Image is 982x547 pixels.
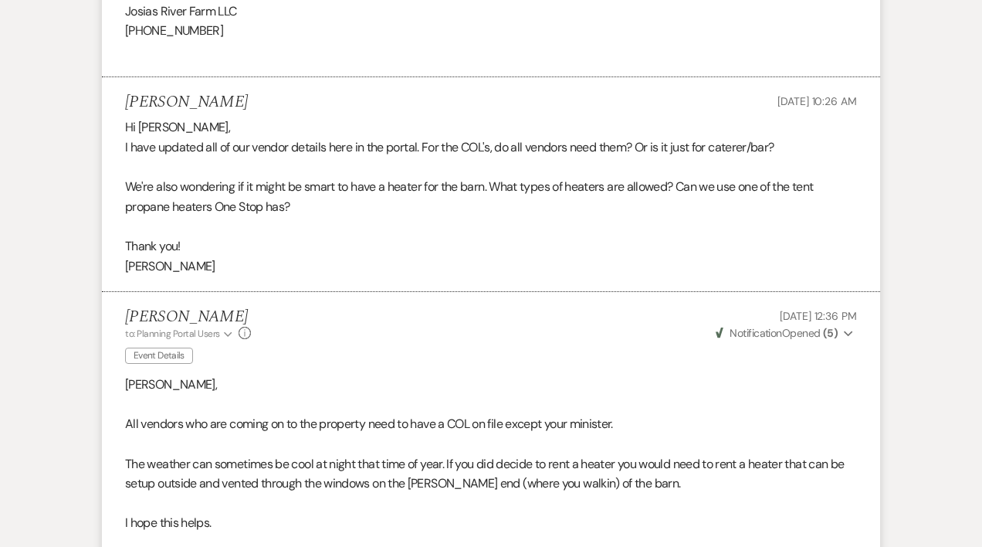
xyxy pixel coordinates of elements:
p: I have updated all of our vendor details here in the portal. For the COL's, do all vendors need t... [125,138,857,158]
button: to: Planning Portal Users [125,327,235,341]
span: Opened [716,326,838,340]
p: Thank you! [125,236,857,257]
p: The weather can sometimes be cool at night that time of year. If you did decide to rent a heater ... [125,454,857,494]
p: All vendors who are coming on to the property need to have a COL on file except your minister. [125,414,857,434]
button: NotificationOpened (5) [713,325,857,341]
span: [DATE] 10:26 AM [777,94,857,108]
strong: ( 5 ) [823,326,838,340]
p: I hope this helps. [125,513,857,533]
p: [PERSON_NAME], [125,375,857,395]
p: We're also wondering if it might be smart to have a heater for the barn. What types of heaters ar... [125,177,857,216]
p: Hi [PERSON_NAME], [125,117,857,138]
span: Notification [730,326,781,340]
p: [PHONE_NUMBER] [125,21,857,41]
h5: [PERSON_NAME] [125,307,251,327]
p: [PERSON_NAME] [125,257,857,277]
p: Josias River Farm LLC [125,2,857,22]
span: to: Planning Portal Users [125,328,220,340]
span: [DATE] 12:36 PM [780,309,857,323]
span: Event Details [125,348,193,364]
h5: [PERSON_NAME] [125,93,248,112]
